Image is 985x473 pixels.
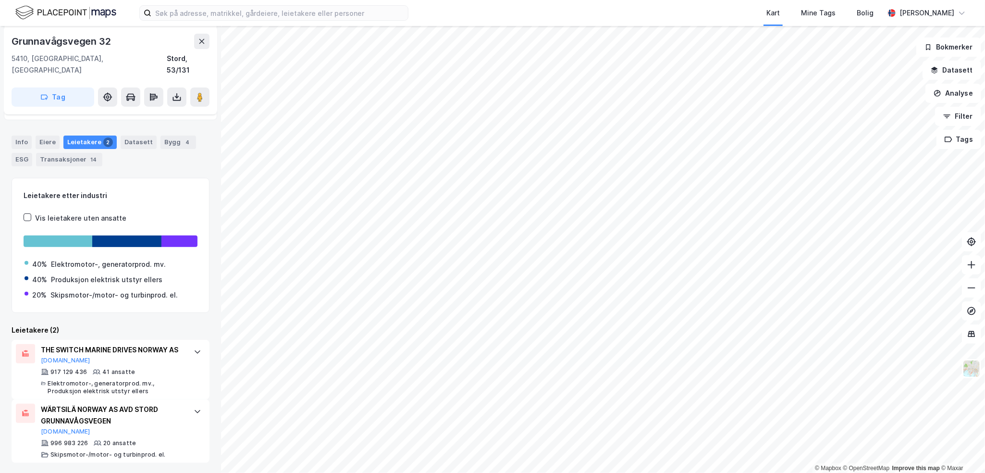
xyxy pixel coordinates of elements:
[36,136,60,149] div: Eiere
[121,136,157,149] div: Datasett
[51,274,162,286] div: Produksjon elektrisk utstyr ellers
[12,324,209,336] div: Leietakere (2)
[935,107,981,126] button: Filter
[857,7,874,19] div: Bolig
[12,34,112,49] div: Grunnavågsvegen 32
[899,7,954,19] div: [PERSON_NAME]
[923,61,981,80] button: Datasett
[48,380,184,395] div: Elektromotor-, generatorprod. mv., Produksjon elektrisk utstyr ellers
[50,368,87,376] div: 917 129 436
[801,7,836,19] div: Mine Tags
[962,360,981,378] img: Z
[50,289,178,301] div: Skipsmotor-/motor- og turbinprod. el.
[32,274,47,286] div: 40%
[12,87,94,107] button: Tag
[15,4,116,21] img: logo.f888ab2527a4732fd821a326f86c7f29.svg
[843,465,890,472] a: OpenStreetMap
[102,368,135,376] div: 41 ansatte
[63,136,117,149] div: Leietakere
[167,53,209,76] div: Stord, 53/131
[51,259,166,270] div: Elektromotor-, generatorprod. mv.
[24,190,197,201] div: Leietakere etter industri
[937,427,985,473] div: Kontrollprogram for chat
[151,6,408,20] input: Søk på adresse, matrikkel, gårdeiere, leietakere eller personer
[12,53,167,76] div: 5410, [GEOGRAPHIC_DATA], [GEOGRAPHIC_DATA]
[892,465,940,472] a: Improve this map
[103,137,113,147] div: 2
[36,153,102,166] div: Transaksjoner
[916,37,981,57] button: Bokmerker
[925,84,981,103] button: Analyse
[937,427,985,473] iframe: Chat Widget
[183,137,192,147] div: 4
[50,451,165,459] div: Skipsmotor-/motor- og turbinprod. el.
[32,289,47,301] div: 20%
[50,439,88,447] div: 996 983 226
[12,136,32,149] div: Info
[766,7,780,19] div: Kart
[936,130,981,149] button: Tags
[41,404,184,427] div: WÄRTSILÄ NORWAY AS AVD STORD GRUNNAVÅGSVEGEN
[103,439,136,447] div: 20 ansatte
[815,465,841,472] a: Mapbox
[41,357,90,364] button: [DOMAIN_NAME]
[160,136,196,149] div: Bygg
[41,344,184,356] div: THE SWITCH MARINE DRIVES NORWAY AS
[88,155,98,164] div: 14
[12,153,32,166] div: ESG
[41,428,90,436] button: [DOMAIN_NAME]
[32,259,47,270] div: 40%
[35,212,126,224] div: Vis leietakere uten ansatte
